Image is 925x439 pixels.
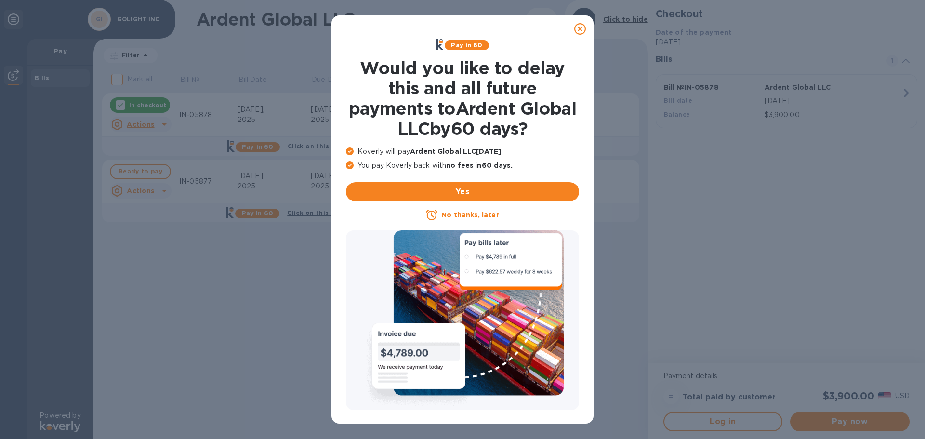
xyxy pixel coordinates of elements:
b: Ardent Global LLC [DATE] [410,147,501,155]
button: Yes [346,182,579,201]
h1: Would you like to delay this and all future payments to Ardent Global LLC by 60 days ? [346,58,579,139]
b: no fees in 60 days . [446,161,512,169]
span: Yes [354,186,571,198]
u: No thanks, later [441,211,499,219]
p: You pay Koverly back with [346,160,579,171]
b: Pay in 60 [451,41,482,49]
p: Koverly will pay [346,146,579,157]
